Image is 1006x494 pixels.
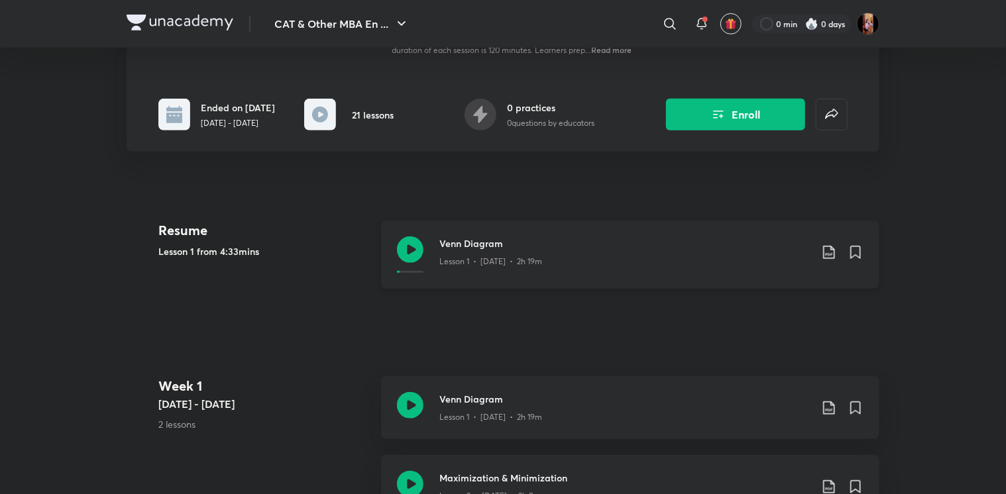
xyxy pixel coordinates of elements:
[381,221,879,305] a: Venn DiagramLesson 1 • [DATE] • 2h 19m
[127,15,233,30] img: Company Logo
[857,13,879,35] img: Aayushi Kumari
[439,236,810,250] h3: Venn Diagram
[507,117,594,129] p: 0 questions by educators
[439,256,542,268] p: Lesson 1 • [DATE] • 2h 19m
[158,376,370,396] h4: Week 1
[158,221,370,240] h4: Resume
[805,17,818,30] img: streak
[201,101,275,115] h6: Ended on [DATE]
[725,18,737,30] img: avatar
[439,411,542,423] p: Lesson 1 • [DATE] • 2h 19m
[591,44,632,55] span: Read more
[720,13,742,34] button: avatar
[352,108,394,122] h6: 21 lessons
[127,15,233,34] a: Company Logo
[439,471,810,485] h3: Maximization & Minimization
[439,392,810,406] h3: Venn Diagram
[507,101,594,115] h6: 0 practices
[666,99,805,130] button: Enroll
[381,376,879,455] a: Venn DiagramLesson 1 • [DATE] • 2h 19m
[266,11,418,37] button: CAT & Other MBA En ...
[158,244,370,258] h5: Lesson 1 from 4:33mins
[158,417,370,431] p: 2 lessons
[201,117,275,129] p: [DATE] - [DATE]
[816,99,848,130] button: false
[158,396,370,412] h5: [DATE] - [DATE]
